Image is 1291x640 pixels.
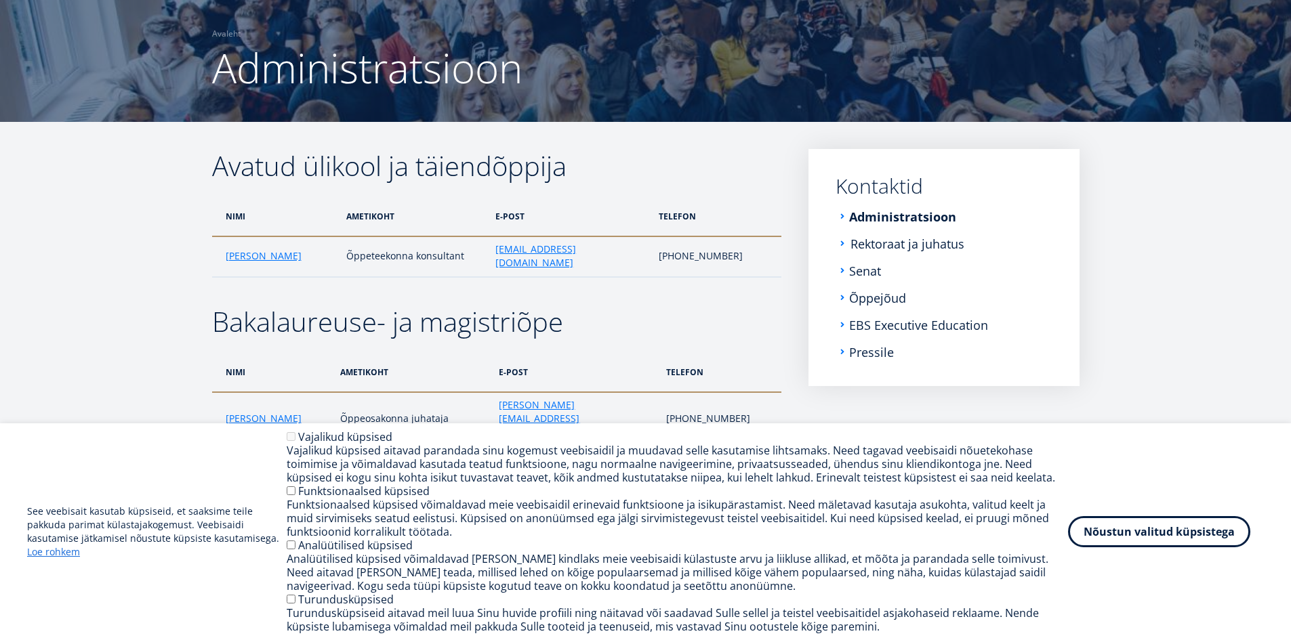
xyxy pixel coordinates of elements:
div: Vajalikud küpsised aitavad parandada sinu kogemust veebisaidil ja muudavad selle kasutamise lihts... [287,444,1068,484]
a: Õppejõud [849,291,906,305]
div: Funktsionaalsed küpsised võimaldavad meie veebisaidil erinevaid funktsioone ja isikupärastamist. ... [287,498,1068,538]
label: Turundusküpsised [298,592,394,607]
p: See veebisait kasutab küpsiseid, et saaksime teile pakkuda parimat külastajakogemust. Veebisaidi ... [27,505,287,559]
td: [PHONE_NUMBER] [652,236,781,277]
a: [PERSON_NAME][EMAIL_ADDRESS][DOMAIN_NAME] [499,398,652,439]
th: ametikoht [333,352,493,392]
a: Rektoraat ja juhatus [851,237,964,251]
label: Vajalikud küpsised [298,429,392,444]
th: telefon [652,196,781,236]
a: [PERSON_NAME] [226,412,302,425]
th: nimi [212,196,340,236]
h2: Bakalaureuse- ja magistriõpe [212,305,781,339]
a: Administratsioon [849,210,956,223]
a: [PERSON_NAME] [226,249,302,263]
th: e-post [489,196,652,236]
label: Analüütilised küpsised [298,538,413,553]
div: Turundusküpsiseid aitavad meil luua Sinu huvide profiili ning näitavad või saadavad Sulle sellel ... [287,606,1068,633]
th: telefon [659,352,781,392]
th: nimi [212,352,333,392]
a: Avaleht [212,27,241,41]
button: Nõustun valitud küpsistega [1068,516,1250,547]
span: Administratsioon [212,40,522,95]
td: Õppeteekonna konsultant [340,236,489,277]
label: Funktsionaalsed küpsised [298,484,430,498]
h2: Avatud ülikool ja täiendõppija [212,149,781,183]
th: ametikoht [340,196,489,236]
td: [PHONE_NUMBER] [659,392,781,446]
a: EBS Executive Education [849,318,988,332]
a: Loe rohkem [27,545,80,559]
a: Kontaktid [836,176,1052,196]
a: Pressile [849,345,894,359]
a: Senat [849,264,881,278]
td: Õppeosakonna juhataja [333,392,493,446]
th: e-post [492,352,659,392]
a: [EMAIL_ADDRESS][DOMAIN_NAME] [495,242,645,270]
div: Analüütilised küpsised võimaldavad [PERSON_NAME] kindlaks meie veebisaidi külastuste arvu ja liik... [287,552,1068,593]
